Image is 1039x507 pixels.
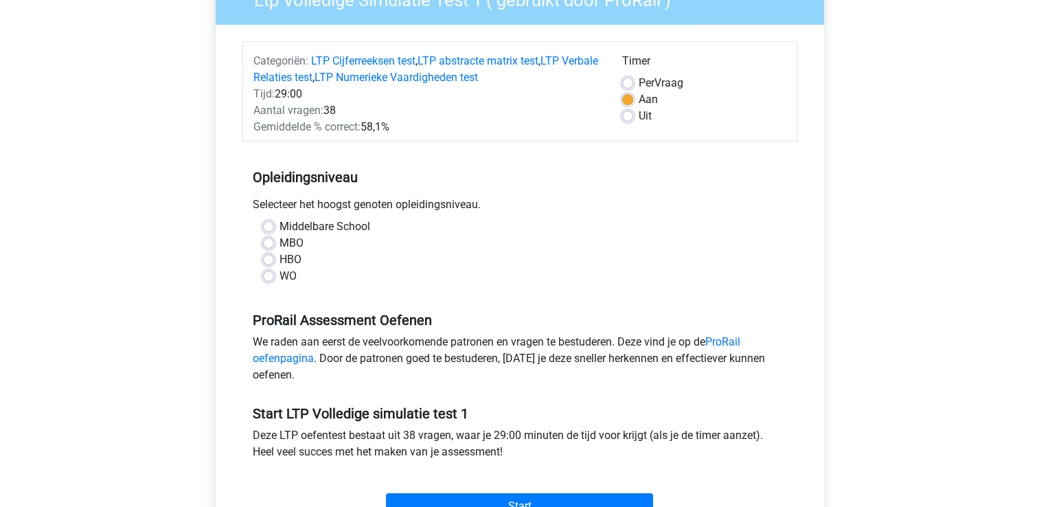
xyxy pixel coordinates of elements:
[315,71,478,84] a: LTP Numerieke Vaardigheden test
[639,108,652,124] label: Uit
[253,405,787,422] h5: Start LTP Volledige simulatie test 1
[279,235,304,251] label: MBO
[243,53,612,86] div: , , ,
[639,76,654,89] span: Per
[311,54,415,67] a: LTP Cijferreeksen test
[253,120,361,133] span: Gemiddelde % correct:
[243,86,612,102] div: 29:00
[253,312,787,328] h5: ProRail Assessment Oefenen
[253,87,275,100] span: Tijd:
[622,53,786,75] div: Timer
[253,54,308,67] span: Categoriën:
[279,218,370,235] label: Middelbare School
[279,268,297,284] label: WO
[639,75,683,91] label: Vraag
[242,427,797,466] div: Deze LTP oefentest bestaat uit 38 vragen, waar je 29:00 minuten de tijd voor krijgt (als je de ti...
[243,119,612,135] div: 58,1%
[639,91,658,108] label: Aan
[253,164,787,191] h5: Opleidingsniveau
[242,196,797,218] div: Selecteer het hoogst genoten opleidingsniveau.
[242,334,797,389] div: We raden aan eerst de veelvoorkomende patronen en vragen te bestuderen. Deze vind je op de . Door...
[243,102,612,119] div: 38
[418,54,538,67] a: LTP abstracte matrix test
[279,251,301,268] label: HBO
[253,104,323,117] span: Aantal vragen:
